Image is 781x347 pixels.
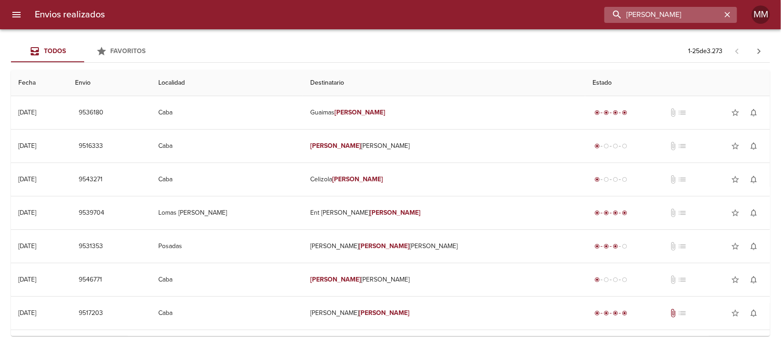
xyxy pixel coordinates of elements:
[18,142,36,150] div: [DATE]
[18,309,36,317] div: [DATE]
[622,143,627,149] span: radio_button_unchecked
[310,142,361,150] em: [PERSON_NAME]
[151,196,303,229] td: Lomas [PERSON_NAME]
[603,277,609,282] span: radio_button_unchecked
[75,138,107,155] button: 9516333
[11,70,68,96] th: Fecha
[731,208,740,217] span: star_border
[310,276,361,283] em: [PERSON_NAME]
[594,177,600,182] span: radio_button_checked
[79,207,104,219] span: 9539704
[594,244,600,249] span: radio_button_checked
[613,277,618,282] span: radio_button_unchecked
[731,175,740,184] span: star_border
[731,309,740,318] span: star_border
[79,174,102,185] span: 9543271
[151,230,303,263] td: Posadas
[79,107,103,119] span: 9536180
[744,103,763,122] button: Activar notificaciones
[613,110,618,115] span: radio_button_checked
[75,271,106,288] button: 9546771
[678,309,687,318] span: No tiene pedido asociado
[622,310,627,316] span: radio_button_checked
[151,297,303,330] td: Caba
[668,242,678,251] span: No tiene documentos adjuntos
[603,244,609,249] span: radio_button_checked
[359,242,409,250] em: [PERSON_NAME]
[731,141,740,151] span: star_border
[303,297,585,330] td: [PERSON_NAME]
[332,175,383,183] em: [PERSON_NAME]
[151,70,303,96] th: Localidad
[622,244,627,249] span: radio_button_unchecked
[749,175,758,184] span: notifications_none
[79,141,103,152] span: 9516333
[622,277,627,282] span: radio_button_unchecked
[303,263,585,296] td: [PERSON_NAME]
[594,310,600,316] span: radio_button_checked
[151,163,303,196] td: Caba
[592,108,629,117] div: Entregado
[668,309,678,318] span: Tiene documentos adjuntos
[613,177,618,182] span: radio_button_unchecked
[752,5,770,24] div: MM
[622,110,627,115] span: radio_button_checked
[613,210,618,216] span: radio_button_checked
[622,210,627,216] span: radio_button_checked
[668,108,678,117] span: No tiene documentos adjuntos
[594,143,600,149] span: radio_button_checked
[18,209,36,217] div: [DATE]
[592,208,629,217] div: Entregado
[303,196,585,229] td: Ent [PERSON_NAME]
[303,163,585,196] td: Celizola
[35,7,105,22] h6: Envios realizados
[726,46,748,55] span: Pagina anterior
[592,141,629,151] div: Generado
[622,177,627,182] span: radio_button_unchecked
[370,209,420,217] em: [PERSON_NAME]
[744,137,763,155] button: Activar notificaciones
[668,141,678,151] span: No tiene documentos adjuntos
[731,108,740,117] span: star_border
[726,170,744,189] button: Agregar a favoritos
[585,70,770,96] th: Estado
[613,244,618,249] span: radio_button_checked
[603,310,609,316] span: radio_button_checked
[678,208,687,217] span: No tiene pedido asociado
[726,237,744,255] button: Agregar a favoritos
[44,47,66,55] span: Todos
[744,170,763,189] button: Activar notificaciones
[603,177,609,182] span: radio_button_unchecked
[744,271,763,289] button: Activar notificaciones
[18,242,36,250] div: [DATE]
[303,130,585,163] td: [PERSON_NAME]
[744,237,763,255] button: Activar notificaciones
[18,276,36,283] div: [DATE]
[303,70,585,96] th: Destinatario
[752,5,770,24] div: Abrir información de usuario
[668,208,678,217] span: No tiene documentos adjuntos
[744,204,763,222] button: Activar notificaciones
[111,47,146,55] span: Favoritos
[592,175,629,184] div: Generado
[68,70,151,96] th: Envio
[731,242,740,251] span: star_border
[11,40,157,62] div: Tabs Envios
[359,309,409,317] em: [PERSON_NAME]
[75,305,107,322] button: 9517203
[603,110,609,115] span: radio_button_checked
[18,175,36,183] div: [DATE]
[688,47,722,56] p: 1 - 25 de 3.273
[303,96,585,129] td: Guaimas
[613,310,618,316] span: radio_button_checked
[749,141,758,151] span: notifications_none
[151,130,303,163] td: Caba
[749,242,758,251] span: notifications_none
[726,103,744,122] button: Agregar a favoritos
[79,241,103,252] span: 9531353
[726,204,744,222] button: Agregar a favoritos
[726,304,744,322] button: Agregar a favoritos
[749,108,758,117] span: notifications_none
[75,238,107,255] button: 9531353
[303,230,585,263] td: [PERSON_NAME] [PERSON_NAME]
